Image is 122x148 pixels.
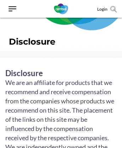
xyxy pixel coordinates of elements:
[9,36,113,47] h1: Disclosure
[5,68,117,78] h2: Disclosure
[54,4,68,14] img: CentSai
[110,6,117,12] img: search
[97,6,107,12] a: Login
